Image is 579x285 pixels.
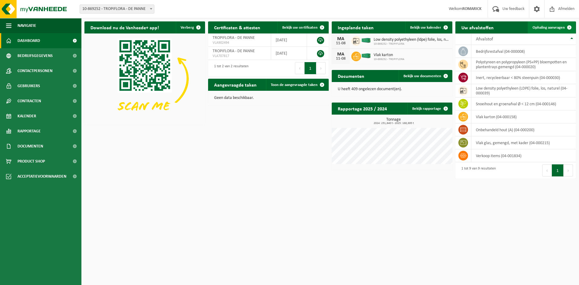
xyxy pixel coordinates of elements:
[17,109,36,124] span: Kalender
[335,122,452,125] span: 2024: 231,840 t - 2025: 168,695 t
[266,79,328,91] a: Toon de aangevraagde taken
[471,45,576,58] td: bedrijfsrestafval (04-000008)
[271,83,318,87] span: Toon de aangevraagde taken
[403,74,441,78] span: Bekijk uw documenten
[471,58,576,71] td: polystyreen en polypropyleen (PS+PP) bloempotten en plantentrays gemengd (04-000020)
[277,21,328,33] a: Bekijk uw certificaten
[17,139,43,154] span: Documenten
[335,36,347,41] div: MA
[84,21,165,33] h2: Download nu de Vanheede+ app!
[528,21,575,33] a: Ophaling aanvragen
[213,40,266,45] span: VLA902494
[471,71,576,84] td: inert, recycleerbaar < 80% steenpuin (04-000030)
[471,110,576,123] td: vlak karton (04-000158)
[361,38,371,43] img: HK-XC-40-GN-00
[335,41,347,46] div: 11-08
[17,78,40,93] span: Gebruikers
[471,97,576,110] td: snoeihout en groenafval Ø < 12 cm (04-000146)
[214,96,323,100] p: Geen data beschikbaar.
[208,21,266,33] h2: Certificaten & attesten
[84,33,205,124] img: Download de VHEPlus App
[335,57,347,61] div: 11-08
[316,62,326,74] button: Next
[374,37,449,42] span: Low density polyethyleen (ldpe) folie, los, naturel
[471,136,576,149] td: vlak glas, gemengd, met kader (04-000215)
[17,63,52,78] span: Contactpersonen
[533,26,565,30] span: Ophaling aanvragen
[542,164,552,176] button: Previous
[458,164,496,177] div: 1 tot 9 van 9 resultaten
[211,62,248,75] div: 1 tot 2 van 2 resultaten
[176,21,204,33] button: Verberg
[17,154,45,169] span: Product Shop
[374,42,449,46] span: 10-869252 - TROPIFLORA
[405,21,452,33] a: Bekijk uw kalender
[271,47,307,60] td: [DATE]
[17,33,40,48] span: Dashboard
[80,5,154,14] span: 10-869252 - TROPIFLORA - DE PANNE
[332,103,393,114] h2: Rapportage 2025 / 2024
[17,169,66,184] span: Acceptatievoorwaarden
[213,36,255,40] span: TROPIFLORA - DE PANNE
[213,54,266,59] span: VLA707817
[295,62,305,74] button: Previous
[332,21,380,33] h2: Ingeplande taken
[399,70,452,82] a: Bekijk uw documenten
[455,21,500,33] h2: Uw afvalstoffen
[335,118,452,125] h3: Tonnage
[410,26,441,30] span: Bekijk uw kalender
[374,53,404,58] span: Vlak karton
[213,49,255,53] span: TROPIFLORA - DE PANNE
[17,93,41,109] span: Contracten
[17,48,53,63] span: Bedrijfsgegevens
[471,123,576,136] td: onbehandeld hout (A) (04-000200)
[552,164,564,176] button: 1
[407,103,452,115] a: Bekijk rapportage
[361,53,371,59] img: HK-XC-40-GN-00
[476,37,493,42] span: Afvalstof
[332,70,370,82] h2: Documenten
[374,58,404,61] span: 10-869252 - TROPIFLORA
[462,7,482,11] strong: ROMARICK
[181,26,194,30] span: Verberg
[17,18,36,33] span: Navigatie
[17,124,41,139] span: Rapportage
[335,52,347,57] div: MA
[282,26,318,30] span: Bekijk uw certificaten
[564,164,573,176] button: Next
[208,79,263,90] h2: Aangevraagde taken
[338,87,446,91] p: U heeft 409 ongelezen document(en).
[271,33,307,47] td: [DATE]
[471,149,576,162] td: verkoop items (04-001834)
[80,5,154,13] span: 10-869252 - TROPIFLORA - DE PANNE
[305,62,316,74] button: 1
[471,84,576,97] td: low density polyethyleen (LDPE) folie, los, naturel (04-000039)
